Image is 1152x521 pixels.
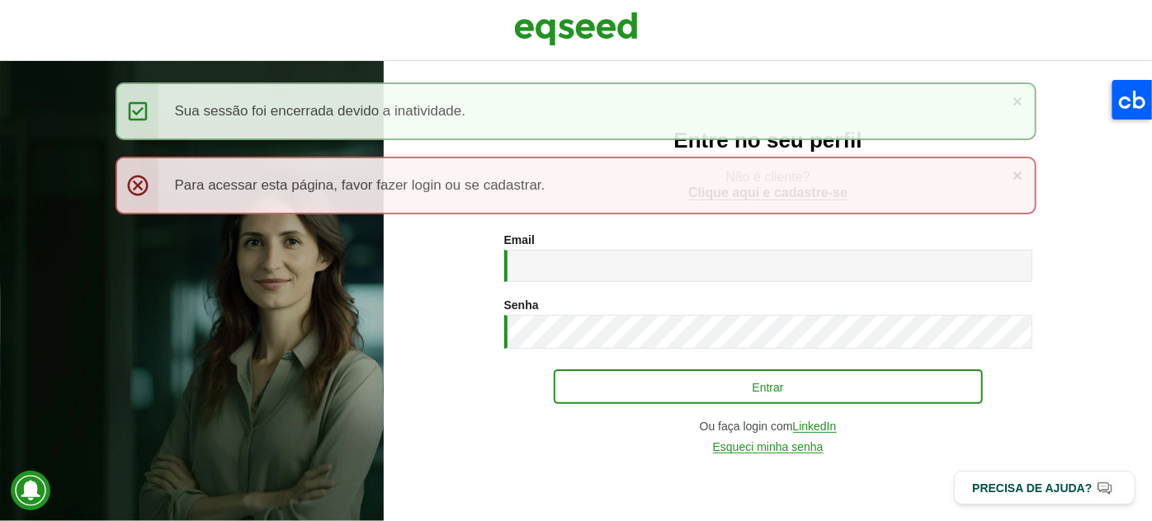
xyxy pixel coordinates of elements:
a: × [1013,92,1022,110]
a: Esqueci minha senha [713,441,824,453]
div: Ou faça login com [504,420,1032,433]
label: Senha [504,299,539,311]
button: Entrar [554,369,983,404]
div: Para acessar esta página, favor fazer login ou se cadastrar. [116,157,1037,214]
a: × [1013,167,1022,184]
a: LinkedIn [793,420,837,433]
img: EqSeed Logo [514,8,638,49]
label: Email [504,234,535,246]
div: Sua sessão foi encerrada devido a inatividade. [116,82,1037,140]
